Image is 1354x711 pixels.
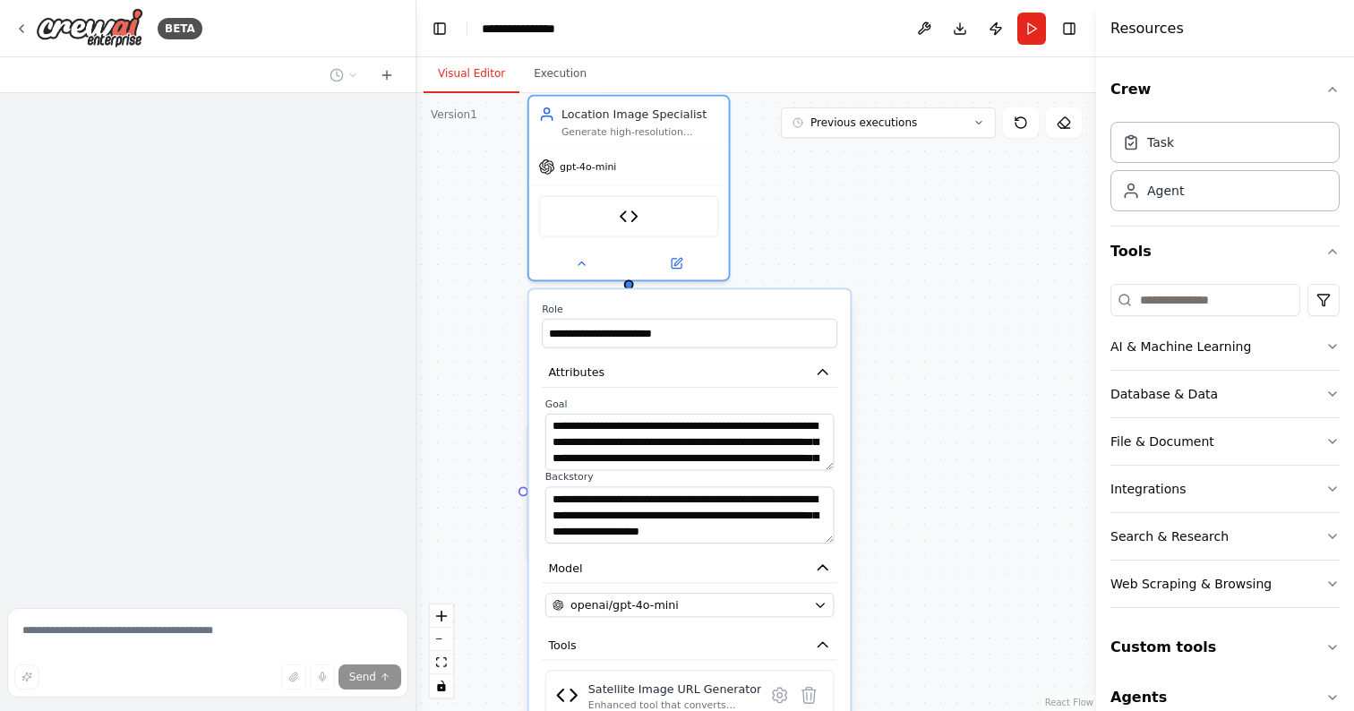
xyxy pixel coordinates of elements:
button: fit view [430,651,453,674]
button: Attributes [542,357,837,388]
span: gpt-4o-mini [560,160,616,174]
div: Search & Research [1110,527,1229,545]
button: Model [542,553,837,584]
h4: Resources [1110,18,1184,39]
div: Tools [1110,277,1340,622]
img: Satellite Image URL Generator [619,207,638,227]
button: File & Document [1110,418,1340,465]
div: Web Scraping & Browsing [1110,575,1272,593]
div: Satellite Image URL Generator [588,681,761,697]
button: openai/gpt-4o-mini [545,593,835,617]
button: zoom out [430,628,453,651]
button: Upload files [281,664,306,690]
img: Satellite Image URL Generator [556,684,578,707]
span: Attributes [548,364,604,381]
button: Tools [1110,227,1340,277]
span: Tools [548,637,576,653]
button: Improve this prompt [14,664,39,690]
div: Version 1 [431,107,477,122]
button: AI & Machine Learning [1110,323,1340,370]
span: Previous executions [810,116,917,130]
button: Configure tool [765,681,794,710]
button: Crew [1110,64,1340,115]
div: Task [1147,133,1174,151]
button: Custom tools [1110,622,1340,672]
span: openai/gpt-4o-mini [570,597,679,613]
div: Generate high-resolution satellite image URLs for single or multiple addresses at various zoom le... [561,125,719,139]
button: zoom in [430,604,453,628]
div: Location Image Specialist [561,106,719,122]
button: Click to speak your automation idea [310,664,335,690]
button: Search & Research [1110,513,1340,560]
div: React Flow controls [430,604,453,698]
button: Execution [519,56,601,93]
button: Tools [542,630,837,661]
div: File & Document [1110,433,1214,450]
div: Location Image SpecialistGenerate high-resolution satellite image URLs for single or multiple add... [527,95,731,281]
button: Integrations [1110,466,1340,512]
button: Hide right sidebar [1057,16,1082,41]
button: Database & Data [1110,371,1340,417]
div: AI & Machine Learning [1110,338,1251,355]
button: Hide left sidebar [427,16,452,41]
span: Model [548,560,582,576]
nav: breadcrumb [482,20,574,38]
label: Backstory [545,470,835,484]
label: Goal [545,398,835,411]
button: Visual Editor [424,56,519,93]
button: Previous executions [781,107,996,138]
span: Send [349,670,376,684]
button: Web Scraping & Browsing [1110,561,1340,607]
div: Crew [1110,115,1340,226]
a: React Flow attribution [1045,698,1093,707]
div: Integrations [1110,480,1186,498]
div: Agent [1147,182,1184,200]
button: Switch to previous chat [322,64,365,86]
button: toggle interactivity [430,674,453,698]
img: Logo [36,8,143,48]
button: Send [338,664,401,690]
button: Start a new chat [373,64,401,86]
button: Delete tool [794,681,824,710]
label: Role [542,303,837,316]
button: Open in side panel [630,253,722,273]
div: BETA [158,18,202,39]
div: Database & Data [1110,385,1218,403]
